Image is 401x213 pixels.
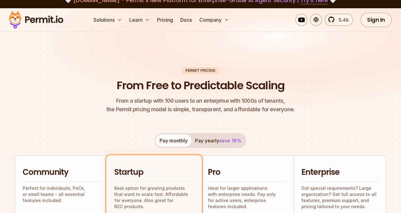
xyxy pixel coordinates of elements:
span: 5.4k [335,16,349,24]
p: Ideal for larger applications with enterprise needs. Pay only for active users, enterprise featur... [208,185,286,210]
p: Got special requirements? Large organization? Get full access to all features, premium support, a... [301,185,378,210]
a: Docs [178,14,194,26]
a: Pricing [155,14,175,26]
p: Best option for growing products that want to scale fast. Affordable for everyone. Also great for... [114,185,194,210]
h2: Enterprise [301,167,378,178]
span: From a startup with 100 users to an enterprise with 1000s of tenants, [106,97,295,105]
img: Permit logo [6,9,66,30]
p: the Permit pricing model is simple, transparent, and affordable for everyone. [106,97,295,114]
div: Permit Pricing [182,67,219,74]
button: Company [197,14,231,26]
span: save 18% [219,138,241,144]
h1: From Free to Predictable Scaling [117,78,285,93]
h2: Startup [114,167,194,178]
h2: Community [23,167,100,178]
a: Sign In [360,13,392,27]
button: Solutions [91,14,124,26]
button: Pay yearlysave 18% [191,134,245,147]
a: 5.4k [325,14,353,26]
p: Perfect for individuals, PoCs, or small teams - all essential features included. [23,185,100,204]
h2: Pro [208,167,286,178]
button: Learn [127,14,152,26]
